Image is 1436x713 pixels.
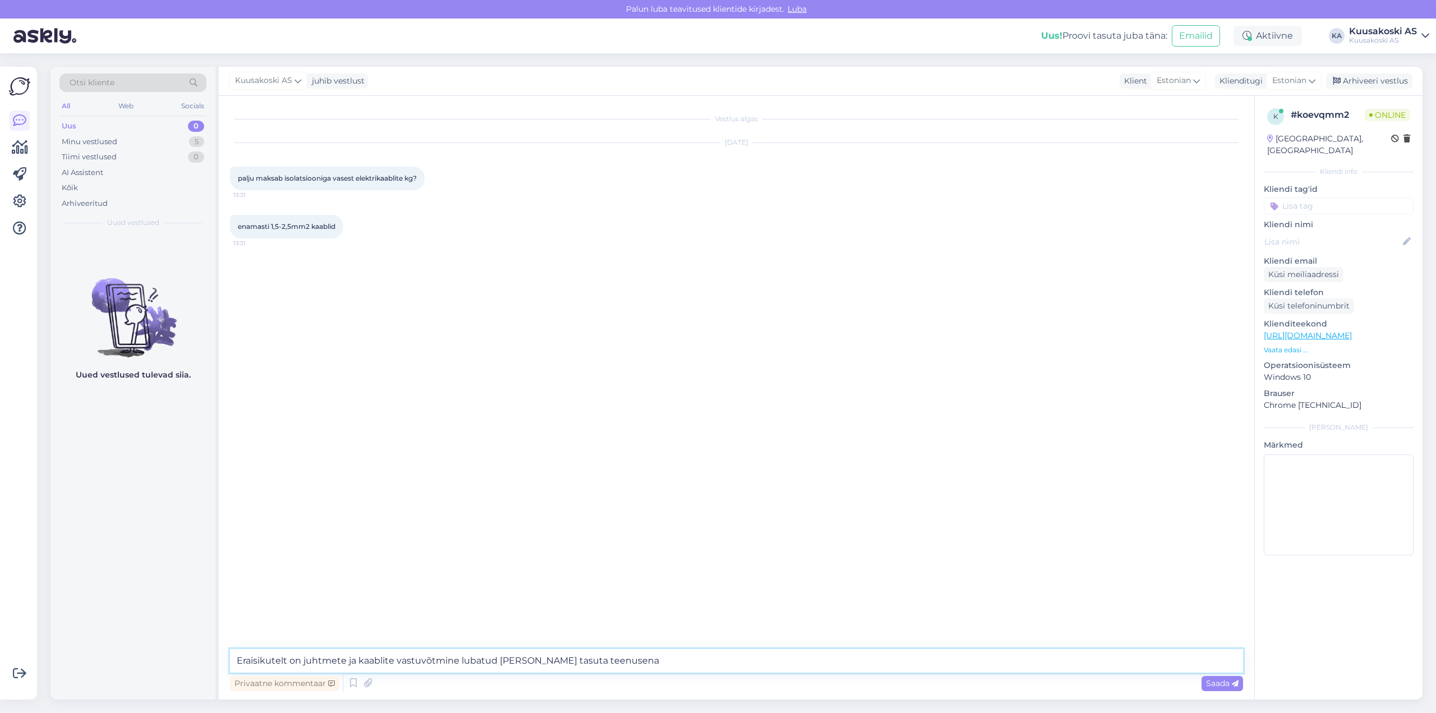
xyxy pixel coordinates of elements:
p: Operatsioonisüsteem [1264,360,1414,371]
div: # koevqmm2 [1291,108,1365,122]
p: Kliendi telefon [1264,287,1414,298]
img: Askly Logo [9,76,30,97]
span: 13:31 [233,191,275,199]
div: Arhiveeri vestlus [1326,73,1412,89]
textarea: Eraisikutelt on juhtmete ja kaablite vastuvõtmine lubatud [PERSON_NAME] tasuta teenusena [230,649,1243,673]
input: Lisa nimi [1264,236,1401,248]
span: Estonian [1272,75,1306,87]
div: Tiimi vestlused [62,151,117,163]
span: Otsi kliente [70,77,114,89]
a: Kuusakoski ASKuusakoski AS [1349,27,1429,45]
img: No chats [50,258,215,359]
div: Minu vestlused [62,136,117,148]
div: Vestlus algas [230,114,1243,124]
span: 13:31 [233,239,275,247]
div: Aktiivne [1234,26,1302,46]
span: Uued vestlused [107,218,159,228]
div: Proovi tasuta juba täna: [1041,29,1167,43]
div: Privaatne kommentaar [230,676,339,691]
div: Kõik [62,182,78,194]
span: Online [1365,109,1410,121]
p: Windows 10 [1264,371,1414,383]
div: 0 [188,121,204,132]
div: [GEOGRAPHIC_DATA], [GEOGRAPHIC_DATA] [1267,133,1391,157]
div: Klient [1120,75,1147,87]
input: Lisa tag [1264,197,1414,214]
div: KA [1329,28,1345,44]
span: Kuusakoski AS [235,75,292,87]
a: [URL][DOMAIN_NAME] [1264,330,1352,341]
div: Uus [62,121,76,132]
p: Kliendi email [1264,255,1414,267]
div: [PERSON_NAME] [1264,422,1414,433]
span: Luba [784,4,810,14]
span: Saada [1206,678,1239,688]
p: Klienditeekond [1264,318,1414,330]
div: Arhiveeritud [62,198,108,209]
div: [DATE] [230,137,1243,148]
div: 5 [189,136,204,148]
span: Estonian [1157,75,1191,87]
p: Brauser [1264,388,1414,399]
p: Kliendi tag'id [1264,183,1414,195]
p: Vaata edasi ... [1264,345,1414,355]
div: Web [116,99,136,113]
div: Kuusakoski AS [1349,36,1417,45]
div: Klienditugi [1215,75,1263,87]
p: Uued vestlused tulevad siia. [76,369,191,381]
span: k [1273,112,1278,121]
span: palju maksab isolatsiooniga vasest elektrikaablite kg? [238,174,417,182]
p: Kliendi nimi [1264,219,1414,231]
div: 0 [188,151,204,163]
div: Küsi meiliaadressi [1264,267,1343,282]
div: All [59,99,72,113]
button: Emailid [1172,25,1220,47]
div: Kuusakoski AS [1349,27,1417,36]
p: Chrome [TECHNICAL_ID] [1264,399,1414,411]
div: AI Assistent [62,167,103,178]
div: Küsi telefoninumbrit [1264,298,1354,314]
span: enamasti 1,5-2,5mm2 kaablid [238,222,335,231]
div: Socials [179,99,206,113]
b: Uus! [1041,30,1062,41]
div: Kliendi info [1264,167,1414,177]
div: juhib vestlust [307,75,365,87]
p: Märkmed [1264,439,1414,451]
